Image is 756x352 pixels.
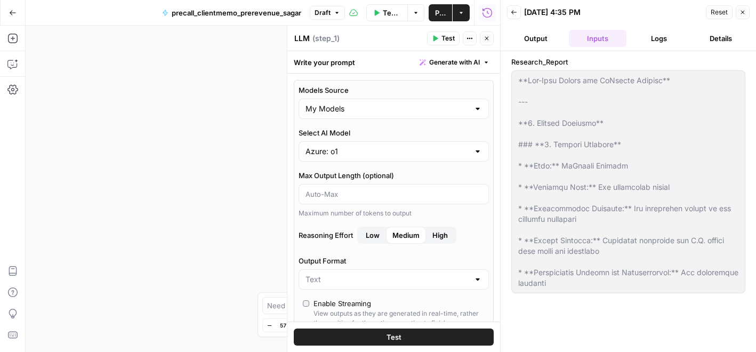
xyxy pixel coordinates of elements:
[507,30,565,47] button: Output
[692,30,750,47] button: Details
[415,55,494,69] button: Generate with AI
[359,227,386,244] button: Reasoning EffortMediumHigh
[429,4,452,21] button: Publish
[315,8,331,18] span: Draft
[435,7,446,18] span: Publish
[387,332,401,342] span: Test
[383,7,401,18] span: Test Workflow
[305,274,469,285] input: Text
[366,4,408,21] button: Test Workflow
[429,58,480,67] span: Generate with AI
[294,329,494,346] button: Test
[569,30,626,47] button: Inputs
[294,33,310,44] textarea: LLM
[706,5,733,19] button: Reset
[631,30,688,47] button: Logs
[305,189,482,199] input: Auto-Max
[441,34,455,43] span: Test
[299,127,489,138] label: Select AI Model
[305,146,469,157] input: Azure: o1
[312,33,340,44] span: ( step_1 )
[426,227,454,244] button: Reasoning EffortLowMedium
[310,6,345,20] button: Draft
[156,4,308,21] button: precall_clientmemo_prerevenue_sagar
[313,309,485,328] div: View outputs as they are generated in real-time, rather than waiting for the entire execution to ...
[303,300,309,307] input: Enable StreamingView outputs as they are generated in real-time, rather than waiting for the enti...
[172,7,301,18] span: precall_clientmemo_prerevenue_sagar
[299,255,489,266] label: Output Format
[299,227,489,244] label: Reasoning Effort
[711,7,728,17] span: Reset
[427,31,460,45] button: Test
[313,298,371,309] div: Enable Streaming
[432,230,448,241] span: High
[511,57,745,67] label: Research_Report
[287,51,500,73] div: Write your prompt
[299,209,489,218] div: Maximum number of tokens to output
[280,321,292,330] span: 57%
[305,103,469,114] input: My Models
[366,230,380,241] span: Low
[392,230,420,241] span: Medium
[299,85,489,95] label: Models Source
[299,170,489,181] label: Max Output Length (optional)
